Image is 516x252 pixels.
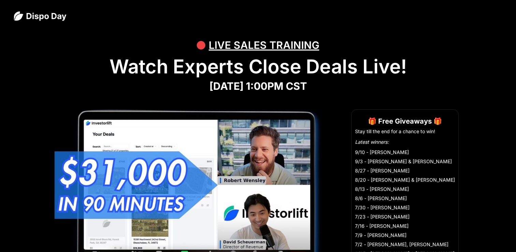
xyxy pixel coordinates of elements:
strong: [DATE] 1:00PM CST [209,80,307,92]
h1: Watch Experts Close Deals Live! [14,55,502,78]
div: LIVE SALES TRAINING [209,35,319,55]
strong: 🎁 Free Giveaways 🎁 [368,117,442,125]
em: Latest winners: [355,139,389,145]
li: Stay till the end for a chance to win! [355,128,455,135]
